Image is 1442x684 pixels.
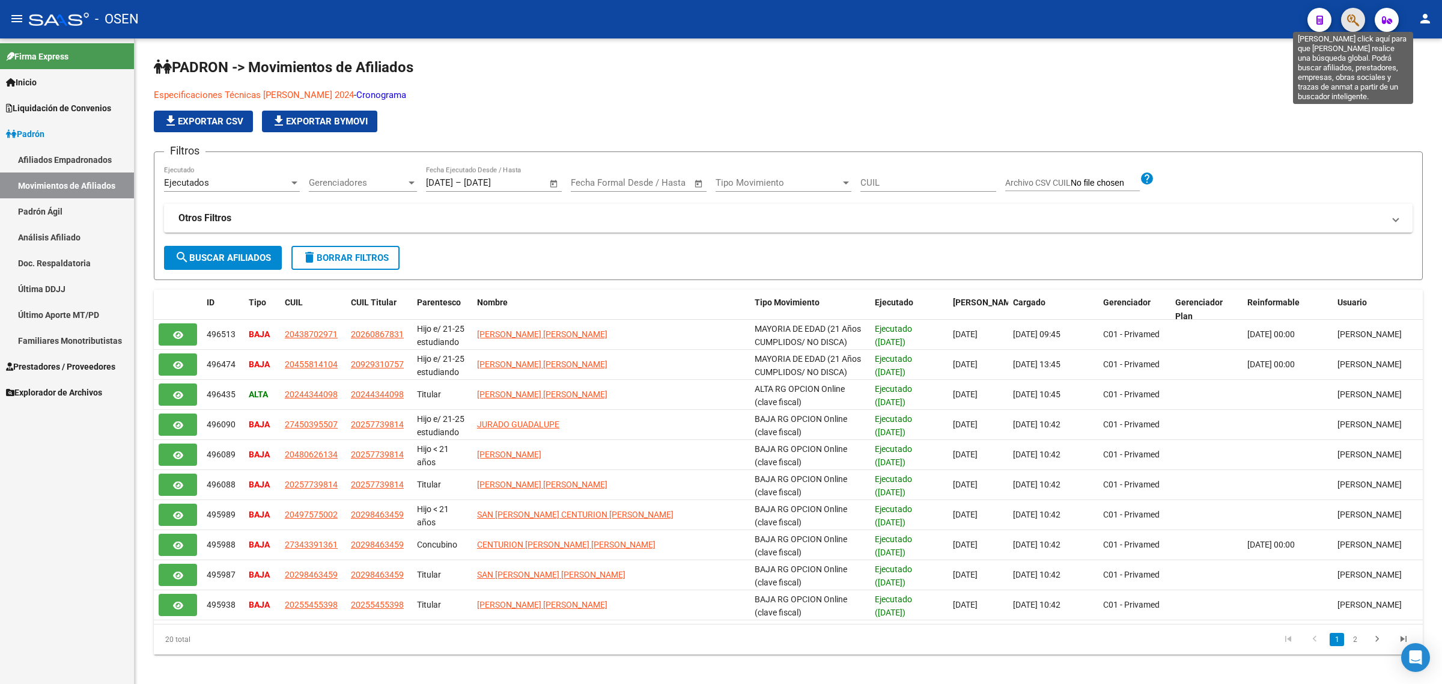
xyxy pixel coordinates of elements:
[285,420,338,429] span: 27450395507
[464,177,522,188] input: Fecha fin
[953,359,978,369] span: [DATE]
[1103,298,1151,307] span: Gerenciador
[755,298,820,307] span: Tipo Movimiento
[6,102,111,115] span: Liquidación de Convenios
[154,59,413,76] span: PADRON -> Movimientos de Afiliados
[1418,11,1432,26] mat-icon: person
[207,359,236,369] span: 496474
[1337,450,1402,459] span: [PERSON_NAME]
[1337,510,1402,519] span: [PERSON_NAME]
[417,540,457,549] span: Concubino
[417,570,441,579] span: Titular
[948,290,1008,329] datatable-header-cell: Fecha Formal
[285,450,338,459] span: 20480626134
[875,534,912,558] span: Ejecutado ([DATE])
[417,298,461,307] span: Parentesco
[1337,540,1402,549] span: [PERSON_NAME]
[207,389,236,399] span: 496435
[417,480,441,489] span: Titular
[1098,290,1170,329] datatable-header-cell: Gerenciador
[1247,359,1295,369] span: [DATE] 00:00
[1346,629,1364,650] li: page 2
[755,504,847,528] span: BAJA RG OPCION Online (clave fiscal)
[1013,480,1060,489] span: [DATE] 10:42
[755,564,847,588] span: BAJA RG OPCION Online (clave fiscal)
[351,540,404,549] span: 20298463459
[285,480,338,489] span: 20257739814
[351,420,404,429] span: 20257739814
[477,480,607,489] span: [PERSON_NAME] [PERSON_NAME]
[249,540,270,549] strong: BAJA
[477,359,607,369] span: [PERSON_NAME] [PERSON_NAME]
[1303,633,1326,646] a: go to previous page
[755,594,847,618] span: BAJA RG OPCION Online (clave fiscal)
[875,474,912,498] span: Ejecutado ([DATE])
[1013,510,1060,519] span: [DATE] 10:42
[547,177,561,191] button: Open calendar
[1366,633,1389,646] a: go to next page
[417,600,441,609] span: Titular
[716,177,841,188] span: Tipo Movimiento
[351,510,404,519] span: 20298463459
[1328,629,1346,650] li: page 1
[1103,600,1160,609] span: C01 - Privamed
[1392,633,1415,646] a: go to last page
[1348,633,1362,646] a: 2
[755,384,845,408] span: ALTA RG OPCION Online (clave fiscal)
[426,177,453,188] input: Fecha inicio
[6,76,37,89] span: Inicio
[1247,298,1300,307] span: Reinformable
[164,246,282,270] button: Buscar Afiliados
[280,290,346,329] datatable-header-cell: CUIL
[291,246,400,270] button: Borrar Filtros
[1013,389,1060,399] span: [DATE] 10:45
[351,329,404,339] span: 20260867831
[1337,420,1402,429] span: [PERSON_NAME]
[875,594,912,618] span: Ejecutado ([DATE])
[1103,359,1160,369] span: C01 - Privamed
[262,111,377,132] button: Exportar Bymovi
[1013,450,1060,459] span: [DATE] 10:42
[1333,290,1423,329] datatable-header-cell: Usuario
[1013,600,1060,609] span: [DATE] 10:42
[285,510,338,519] span: 20497575002
[875,414,912,438] span: Ejecutado ([DATE])
[1013,540,1060,549] span: [DATE] 10:42
[953,389,978,399] span: [DATE]
[953,570,978,579] span: [DATE]
[95,6,139,32] span: - OSEN
[302,250,317,264] mat-icon: delete
[351,450,404,459] span: 20257739814
[351,298,397,307] span: CUIL Titular
[953,420,978,429] span: [DATE]
[472,290,750,329] datatable-header-cell: Nombre
[953,600,978,609] span: [DATE]
[1337,298,1367,307] span: Usuario
[207,510,236,519] span: 495989
[207,480,236,489] span: 496088
[249,329,270,339] strong: BAJA
[1103,570,1160,579] span: C01 - Privamed
[285,540,338,549] span: 27343391361
[477,329,607,339] span: [PERSON_NAME] [PERSON_NAME]
[1103,540,1160,549] span: C01 - Privamed
[1013,420,1060,429] span: [DATE] 10:42
[249,510,270,519] strong: BAJA
[207,540,236,549] span: 495988
[285,359,338,369] span: 20455814104
[346,290,412,329] datatable-header-cell: CUIL Titular
[249,570,270,579] strong: BAJA
[1247,540,1295,549] span: [DATE] 00:00
[1103,389,1160,399] span: C01 - Privamed
[477,450,541,459] span: [PERSON_NAME]
[417,324,464,347] span: Hijo e/ 21-25 estudiando
[164,204,1413,233] mat-expansion-panel-header: Otros Filtros
[285,329,338,339] span: 20438702971
[755,324,861,347] span: MAYORIA DE EDAD (21 Años CUMPLIDOS/ NO DISCA)
[6,127,44,141] span: Padrón
[417,444,449,468] span: Hijo < 21 años
[875,354,912,377] span: Ejecutado ([DATE])
[1277,633,1300,646] a: go to first page
[154,111,253,132] button: Exportar CSV
[875,298,913,307] span: Ejecutado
